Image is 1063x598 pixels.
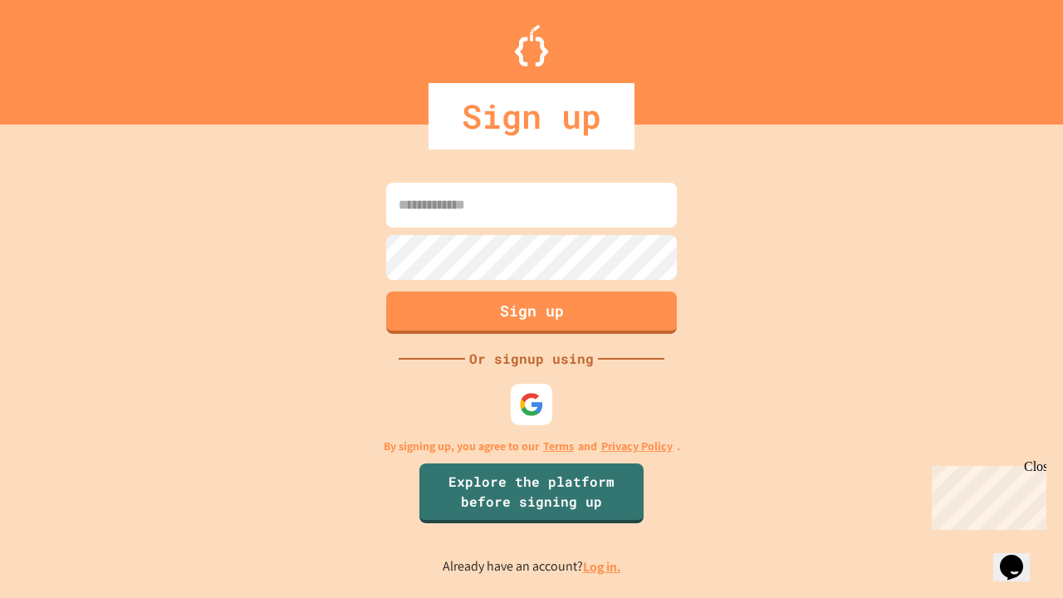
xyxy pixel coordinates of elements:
[583,558,621,576] a: Log in.
[993,532,1046,581] iframe: chat widget
[443,556,621,577] p: Already have an account?
[386,292,677,334] button: Sign up
[7,7,115,105] div: Chat with us now!Close
[419,463,644,523] a: Explore the platform before signing up
[465,349,598,369] div: Or signup using
[543,438,574,455] a: Terms
[429,83,634,149] div: Sign up
[519,392,544,417] img: google-icon.svg
[515,25,548,66] img: Logo.svg
[925,459,1046,530] iframe: chat widget
[384,438,680,455] p: By signing up, you agree to our and .
[601,438,673,455] a: Privacy Policy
